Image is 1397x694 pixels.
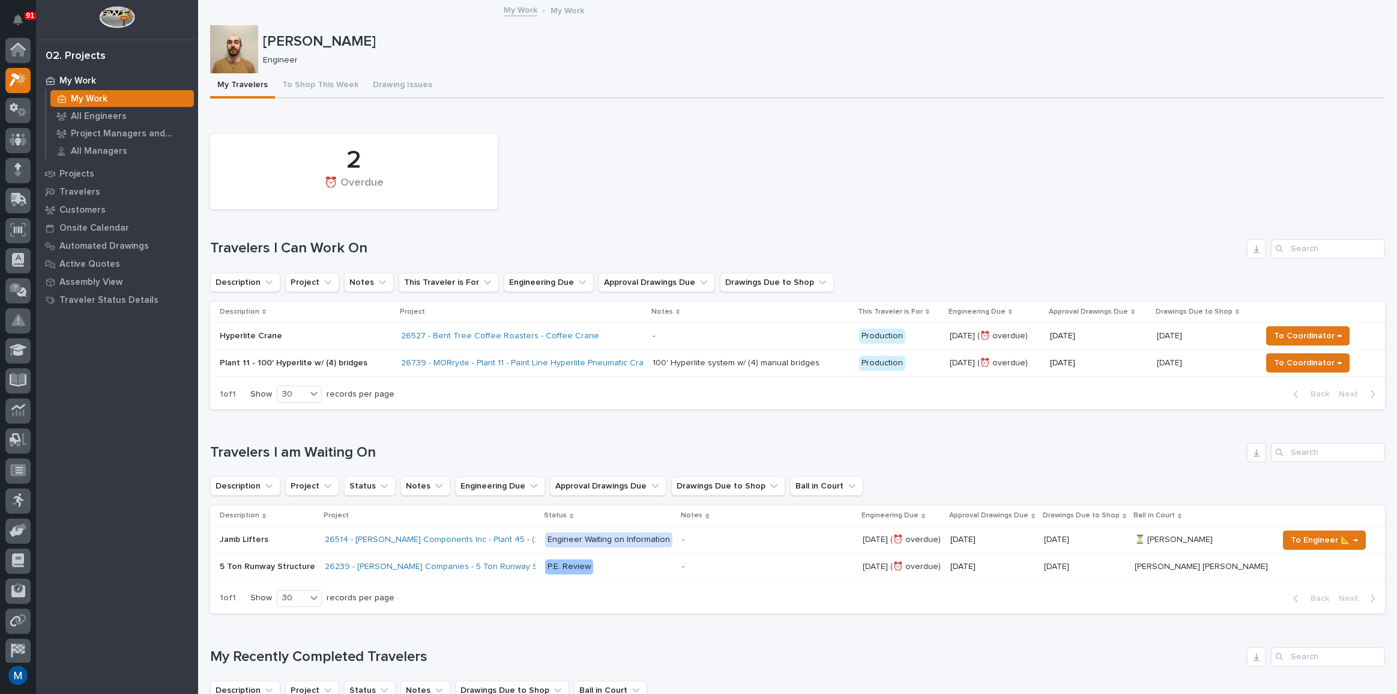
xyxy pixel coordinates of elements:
p: Description [220,509,259,522]
span: Back [1303,593,1329,604]
p: Notes [651,305,673,318]
div: 2 [231,145,477,175]
p: Travelers [59,187,100,198]
a: Traveler Status Details [36,291,198,309]
p: Show [250,593,272,603]
button: This Traveler is For [399,273,499,292]
p: Hyperlite Crane [220,331,391,341]
div: 30 [277,592,306,604]
p: [DATE] [1157,329,1184,341]
p: Engineer [263,55,1375,65]
a: 26739 - MORryde - Plant 11 - Paint Line Hyperlite Pneumatic Crane [401,358,654,368]
a: All Managers [46,142,198,159]
div: P.E. Review [545,559,593,574]
span: To Coordinator → [1274,356,1342,370]
p: All Engineers [71,111,127,122]
p: Projects [59,169,94,180]
p: Status [544,509,567,522]
p: Traveler Status Details [59,295,158,306]
p: Automated Drawings [59,241,149,252]
span: Next [1339,593,1365,604]
p: [DATE] [1050,358,1147,368]
button: Drawing Issues [366,73,439,99]
p: ⏳ [PERSON_NAME] [1135,532,1215,545]
p: [DATE] [950,535,1034,545]
div: 02. Projects [46,50,106,63]
button: Engineering Due [455,476,545,496]
p: Notes [681,509,702,522]
input: Search [1271,647,1385,666]
button: Notes [400,476,450,496]
button: Back [1284,593,1334,604]
button: Next [1334,593,1385,604]
tr: Plant 11 - 100' Hyperlite w/ (4) bridges26739 - MORryde - Plant 11 - Paint Line Hyperlite Pneumat... [210,350,1385,377]
button: Notifications [5,7,31,32]
p: Drawings Due to Shop [1156,305,1233,318]
p: [DATE] [1044,532,1072,545]
a: Active Quotes [36,255,198,273]
p: [DATE] (⏰ overdue) [863,532,943,545]
div: - [682,562,684,572]
a: My Work [36,72,198,90]
span: To Engineer 📐 → [1291,533,1358,547]
div: - [682,535,684,545]
button: users-avatar [5,663,31,688]
span: Back [1303,389,1329,400]
h1: Travelers I Can Work On [210,240,1242,257]
p: Active Quotes [59,259,120,270]
div: 100' Hyperlite system w/ (4) manual bridges [653,358,819,368]
p: Project [324,509,349,522]
p: Onsite Calendar [59,223,129,234]
div: Notifications91 [15,14,31,34]
a: All Engineers [46,108,198,124]
button: Description [210,476,280,496]
a: 26514 - [PERSON_NAME] Components Inc - Plant 45 - (2) Hyperlite ¼ ton bridge cranes; 24’ x 60’ [325,535,696,545]
button: Approval Drawings Due [550,476,666,496]
button: Drawings Due to Shop [671,476,785,496]
span: Next [1339,389,1365,400]
p: Ball in Court [1133,509,1175,522]
a: My Work [46,90,198,107]
p: Description [220,305,259,318]
p: 5 Ton Runway Structure [220,559,318,572]
a: Automated Drawings [36,237,198,255]
tr: Hyperlite Crane26527 - Bent Tree Coffee Roasters - Coffee Crane - Production[DATE] (⏰ overdue)[DA... [210,323,1385,350]
a: My Work [504,2,537,16]
button: Description [210,273,280,292]
a: 26239 - [PERSON_NAME] Companies - 5 Ton Runway Structure [325,562,568,572]
p: [PERSON_NAME] [263,33,1380,50]
a: Assembly View [36,273,198,291]
button: Ball in Court [790,476,863,496]
p: 1 of 1 [210,380,246,409]
p: [DATE] (⏰ overdue) [863,559,943,572]
button: To Coordinator → [1266,326,1350,345]
h1: Travelers I am Waiting On [210,444,1242,461]
input: Search [1271,239,1385,258]
p: Approval Drawings Due [949,509,1028,522]
button: Status [344,476,396,496]
tr: Jamb LiftersJamb Lifters 26514 - [PERSON_NAME] Components Inc - Plant 45 - (2) Hyperlite ¼ ton br... [210,526,1385,553]
p: Engineering Due [949,305,1006,318]
a: Travelers [36,183,198,201]
button: Project [285,476,339,496]
p: [DATE] [1050,331,1147,341]
div: Engineer Waiting on Information [545,532,672,547]
button: To Engineer 📐 → [1283,531,1366,550]
p: 91 [26,11,34,20]
p: records per page [327,593,394,603]
p: Engineering Due [861,509,919,522]
input: Search [1271,443,1385,462]
p: Drawings Due to Shop [1043,509,1120,522]
a: Project Managers and Engineers [46,125,198,142]
button: Project [285,273,339,292]
p: All Managers [71,146,127,157]
div: 30 [277,388,306,401]
button: Notes [344,273,394,292]
h1: My Recently Completed Travelers [210,648,1242,666]
div: Production [859,356,905,371]
p: [DATE] [1044,559,1072,572]
p: Project [400,305,425,318]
